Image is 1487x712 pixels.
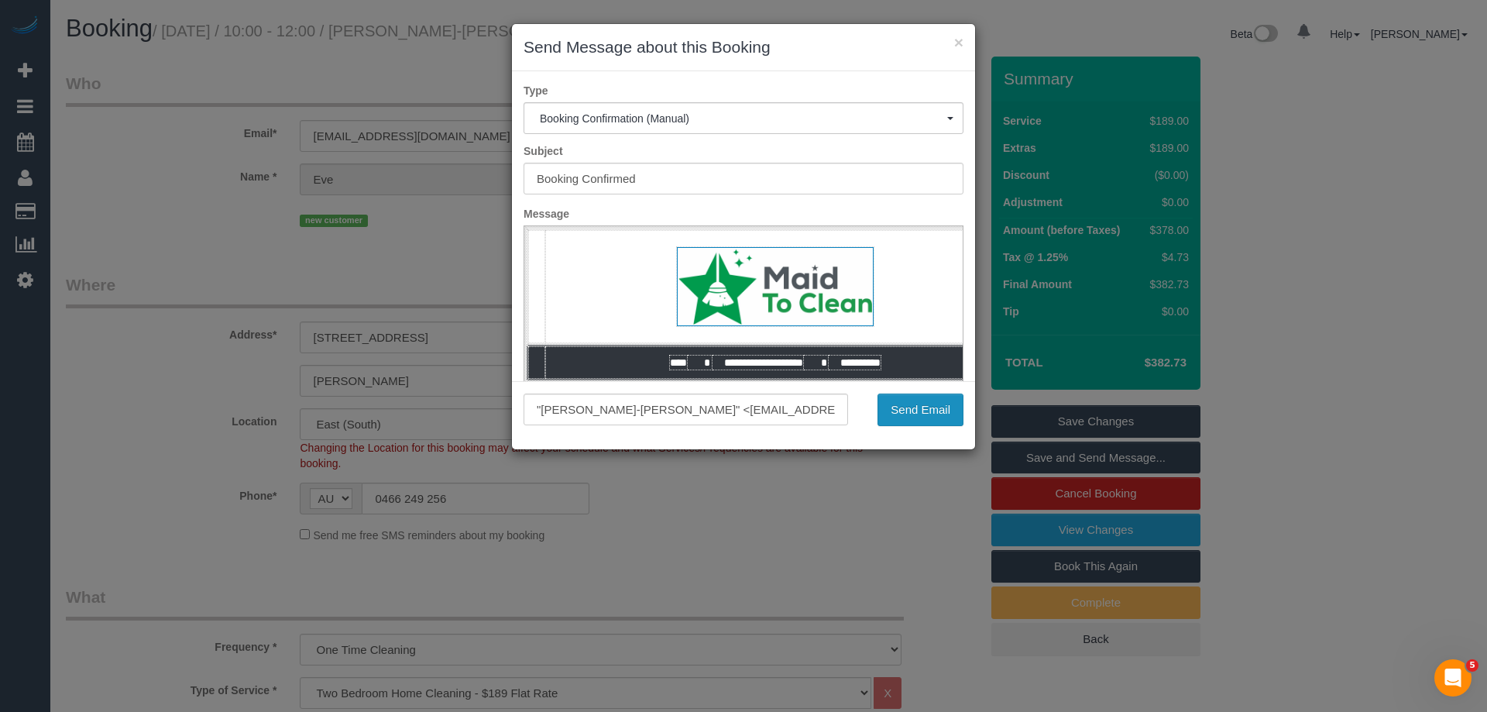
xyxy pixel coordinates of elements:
iframe: Intercom live chat [1434,659,1472,697]
button: Booking Confirmation (Manual) [524,102,963,134]
button: Send Email [877,394,963,426]
label: Type [512,83,975,98]
h3: Send Message about this Booking [524,36,963,59]
label: Subject [512,143,975,159]
label: Message [512,206,975,222]
input: Subject [524,163,963,194]
button: × [954,34,963,50]
span: Booking Confirmation (Manual) [540,112,947,125]
iframe: Rich Text Editor, editor1 [524,226,963,468]
span: 5 [1466,659,1478,672]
